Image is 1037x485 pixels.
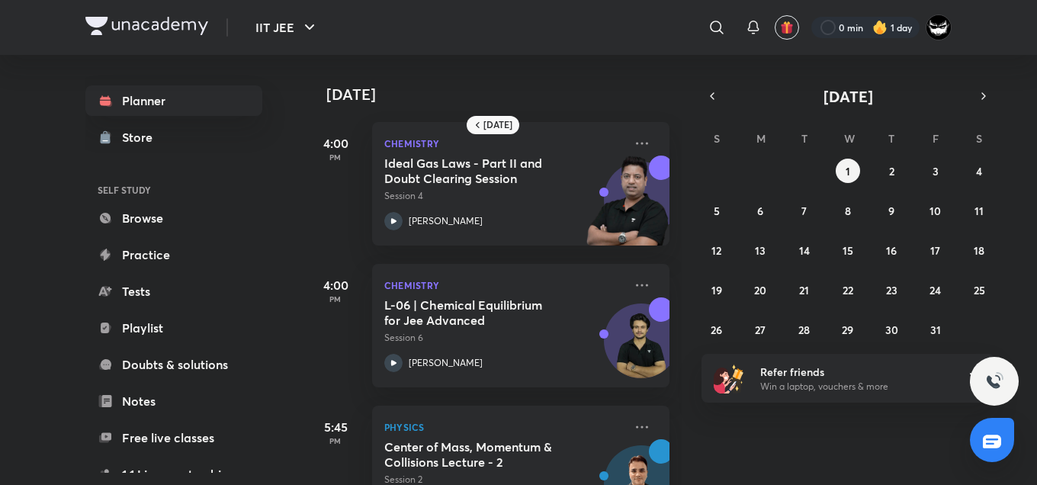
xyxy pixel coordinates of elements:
[711,323,722,337] abbr: October 26, 2025
[792,278,817,302] button: October 21, 2025
[85,85,262,116] a: Planner
[923,278,948,302] button: October 24, 2025
[748,317,772,342] button: October 27, 2025
[85,122,262,153] a: Store
[714,204,720,218] abbr: October 5, 2025
[886,243,897,258] abbr: October 16, 2025
[705,198,729,223] button: October 5, 2025
[846,164,850,178] abbr: October 1, 2025
[799,283,809,297] abbr: October 21, 2025
[842,323,853,337] abbr: October 29, 2025
[723,85,973,107] button: [DATE]
[823,86,873,107] span: [DATE]
[801,204,807,218] abbr: October 7, 2025
[122,128,162,146] div: Store
[879,198,904,223] button: October 9, 2025
[483,119,512,131] h6: [DATE]
[384,134,624,153] p: Chemistry
[843,243,853,258] abbr: October 15, 2025
[305,436,366,445] p: PM
[384,439,574,470] h5: Center of Mass, Momentum & Collisions Lecture - 2
[384,276,624,294] p: Chemistry
[748,198,772,223] button: October 6, 2025
[748,278,772,302] button: October 20, 2025
[792,198,817,223] button: October 7, 2025
[843,283,853,297] abbr: October 22, 2025
[930,243,940,258] abbr: October 17, 2025
[930,323,941,337] abbr: October 31, 2025
[756,131,766,146] abbr: Monday
[929,204,941,218] abbr: October 10, 2025
[888,204,894,218] abbr: October 9, 2025
[879,159,904,183] button: October 2, 2025
[923,238,948,262] button: October 17, 2025
[844,131,855,146] abbr: Wednesday
[974,204,984,218] abbr: October 11, 2025
[836,159,860,183] button: October 1, 2025
[923,159,948,183] button: October 3, 2025
[85,203,262,233] a: Browse
[780,21,794,34] img: avatar
[711,243,721,258] abbr: October 12, 2025
[967,198,991,223] button: October 11, 2025
[886,283,897,297] abbr: October 23, 2025
[85,17,208,35] img: Company Logo
[326,85,685,104] h4: [DATE]
[85,313,262,343] a: Playlist
[926,14,952,40] img: ARSH Khan
[85,239,262,270] a: Practice
[305,418,366,436] h5: 5:45
[705,278,729,302] button: October 19, 2025
[605,312,678,385] img: Avatar
[760,380,948,393] p: Win a laptop, vouchers & more
[888,131,894,146] abbr: Thursday
[714,131,720,146] abbr: Sunday
[974,243,984,258] abbr: October 18, 2025
[879,278,904,302] button: October 23, 2025
[384,331,624,345] p: Session 6
[305,134,366,153] h5: 4:00
[85,276,262,307] a: Tests
[801,131,807,146] abbr: Tuesday
[929,283,941,297] abbr: October 24, 2025
[754,283,766,297] abbr: October 20, 2025
[586,156,669,261] img: unacademy
[967,159,991,183] button: October 4, 2025
[305,276,366,294] h5: 4:00
[836,278,860,302] button: October 22, 2025
[933,164,939,178] abbr: October 3, 2025
[384,418,624,436] p: Physics
[923,317,948,342] button: October 31, 2025
[775,15,799,40] button: avatar
[976,131,982,146] abbr: Saturday
[792,238,817,262] button: October 14, 2025
[711,283,722,297] abbr: October 19, 2025
[889,164,894,178] abbr: October 2, 2025
[985,372,1003,390] img: ttu
[85,386,262,416] a: Notes
[845,204,851,218] abbr: October 8, 2025
[923,198,948,223] button: October 10, 2025
[755,243,766,258] abbr: October 13, 2025
[85,17,208,39] a: Company Logo
[798,323,810,337] abbr: October 28, 2025
[409,214,483,228] p: [PERSON_NAME]
[967,238,991,262] button: October 18, 2025
[384,297,574,328] h5: L-06 | Chemical Equilibrium for Jee Advanced
[85,422,262,453] a: Free live classes
[976,164,982,178] abbr: October 4, 2025
[836,317,860,342] button: October 29, 2025
[879,317,904,342] button: October 30, 2025
[305,294,366,304] p: PM
[872,20,888,35] img: streak
[705,317,729,342] button: October 26, 2025
[305,153,366,162] p: PM
[705,238,729,262] button: October 12, 2025
[384,156,574,186] h5: Ideal Gas Laws - Part II and Doubt Clearing Session
[879,238,904,262] button: October 16, 2025
[755,323,766,337] abbr: October 27, 2025
[974,283,985,297] abbr: October 25, 2025
[757,204,763,218] abbr: October 6, 2025
[409,356,483,370] p: [PERSON_NAME]
[748,238,772,262] button: October 13, 2025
